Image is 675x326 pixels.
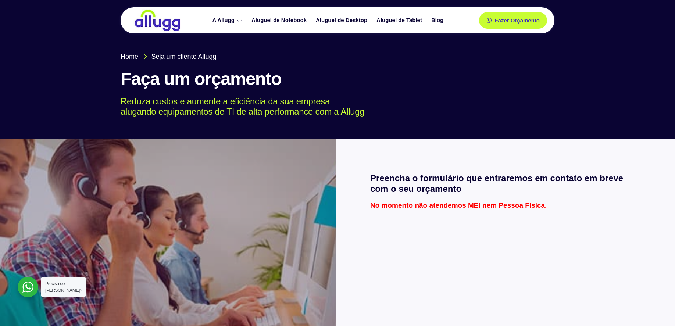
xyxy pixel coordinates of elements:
[479,12,547,29] a: Fazer Orçamento
[370,173,641,194] h2: Preencha o formulário que entraremos em contato em breve com o seu orçamento
[428,14,449,27] a: Blog
[208,14,248,27] a: A Allugg
[312,14,373,27] a: Aluguel de Desktop
[121,69,554,89] h1: Faça um orçamento
[45,281,82,293] span: Precisa de [PERSON_NAME]?
[248,14,312,27] a: Aluguel de Notebook
[494,18,540,23] span: Fazer Orçamento
[121,52,138,62] span: Home
[370,202,641,209] p: No momento não atendemos MEI nem Pessoa Física.
[133,9,181,32] img: locação de TI é Allugg
[373,14,428,27] a: Aluguel de Tablet
[150,52,217,62] span: Seja um cliente Allugg
[121,96,544,118] p: Reduza custos e aumente a eficiência da sua empresa alugando equipamentos de TI de alta performan...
